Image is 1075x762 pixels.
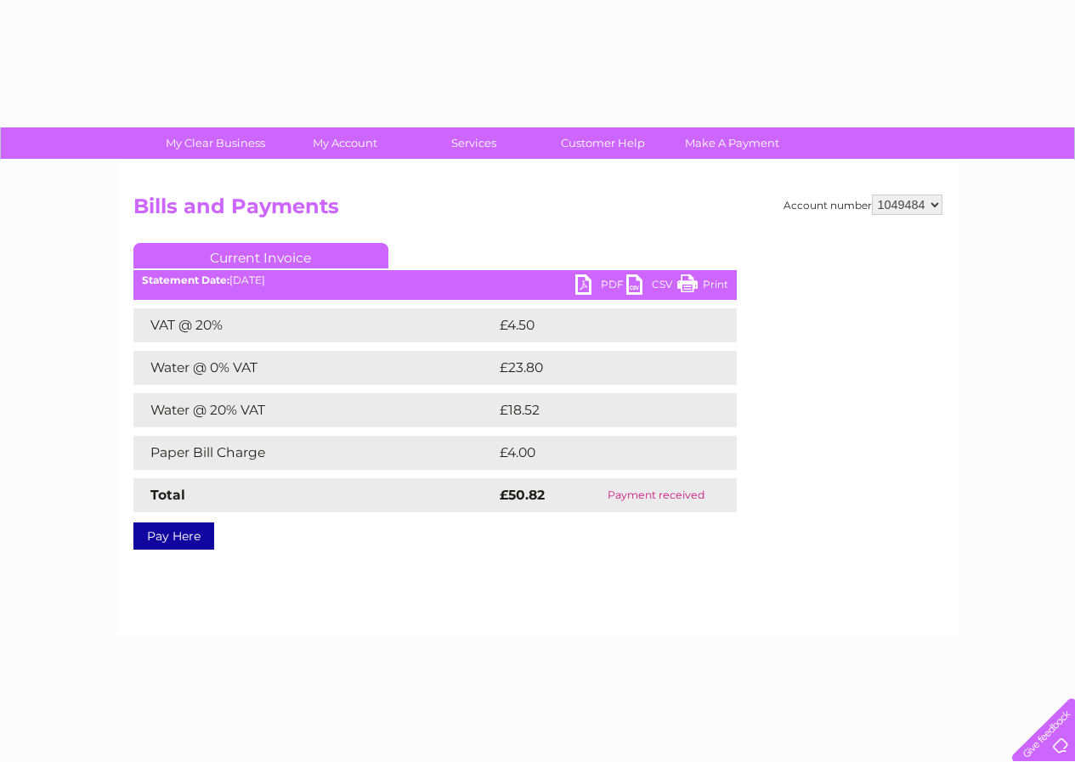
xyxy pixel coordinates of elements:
[133,243,388,268] a: Current Invoice
[626,274,677,299] a: CSV
[677,274,728,299] a: Print
[662,127,802,159] a: Make A Payment
[133,308,495,342] td: VAT @ 20%
[133,522,214,550] a: Pay Here
[133,351,495,385] td: Water @ 0% VAT
[784,195,942,215] div: Account number
[274,127,415,159] a: My Account
[404,127,544,159] a: Services
[575,274,626,299] a: PDF
[576,478,736,512] td: Payment received
[495,308,697,342] td: £4.50
[500,487,545,503] strong: £50.82
[533,127,673,159] a: Customer Help
[133,274,737,286] div: [DATE]
[495,351,703,385] td: £23.80
[142,274,229,286] b: Statement Date:
[495,436,698,470] td: £4.00
[133,436,495,470] td: Paper Bill Charge
[495,393,701,427] td: £18.52
[133,393,495,427] td: Water @ 20% VAT
[133,195,942,227] h2: Bills and Payments
[150,487,185,503] strong: Total
[145,127,286,159] a: My Clear Business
